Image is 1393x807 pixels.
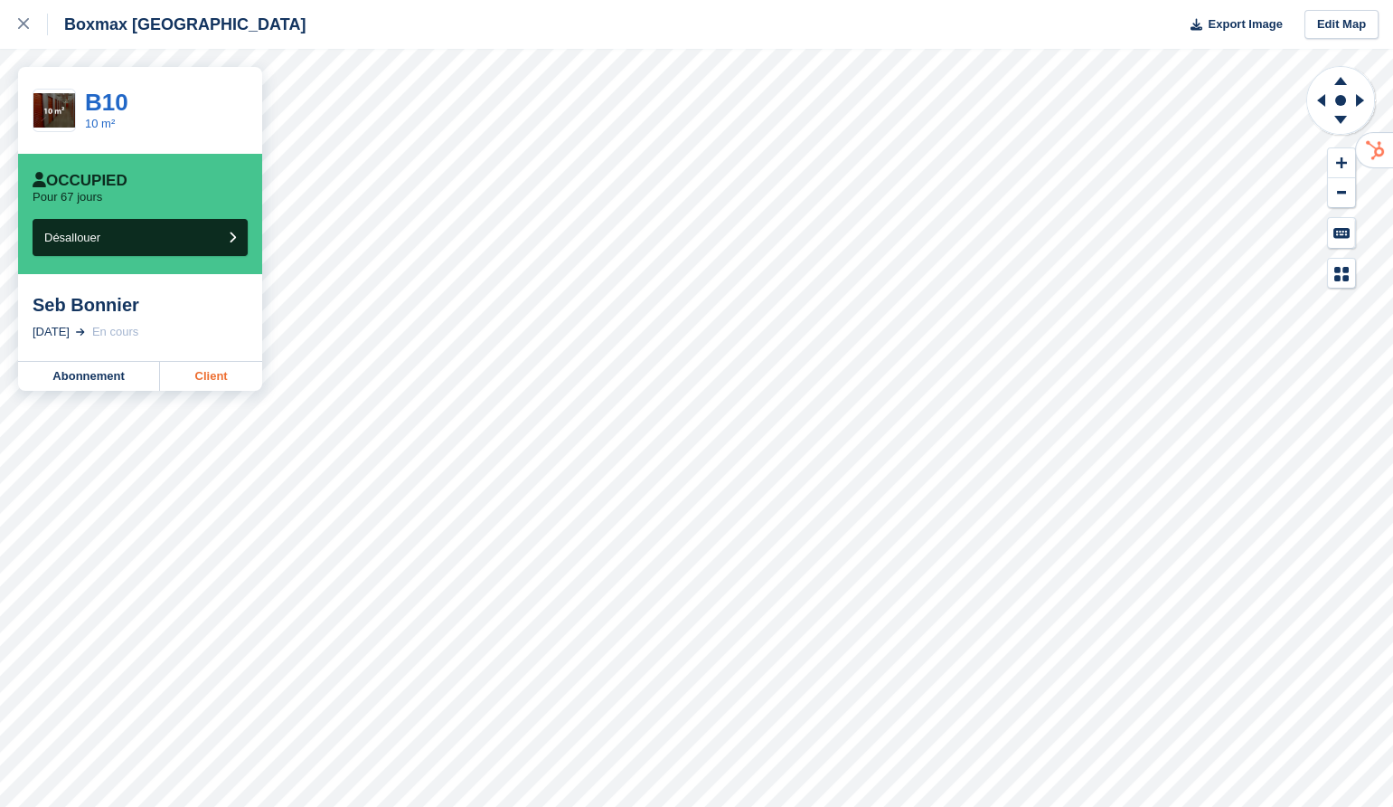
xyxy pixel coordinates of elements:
p: Pour 67 jours [33,190,102,204]
a: 10 m² [85,117,115,130]
div: Occupied [33,172,127,190]
div: Seb Bonnier [33,294,248,316]
span: Export Image [1208,15,1282,33]
a: Edit Map [1304,10,1379,40]
div: En cours [92,323,138,341]
button: Export Image [1180,10,1283,40]
span: Désallouer [44,231,100,244]
img: 10m%C2%B2.png [33,93,75,128]
div: [DATE] [33,323,70,341]
button: Map Legend [1328,259,1355,289]
button: Zoom Out [1328,178,1355,208]
a: B10 [85,89,128,116]
button: Zoom In [1328,148,1355,178]
div: Boxmax [GEOGRAPHIC_DATA] [48,14,306,35]
img: arrow-right-light-icn-cde0832a797a2874e46488d9cf13f60e5c3a73dbe684e267c42b8395dfbc2abf.svg [76,328,85,336]
button: Keyboard Shortcuts [1328,218,1355,248]
a: Abonnement [18,362,160,391]
a: Client [160,362,262,391]
button: Désallouer [33,219,248,256]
